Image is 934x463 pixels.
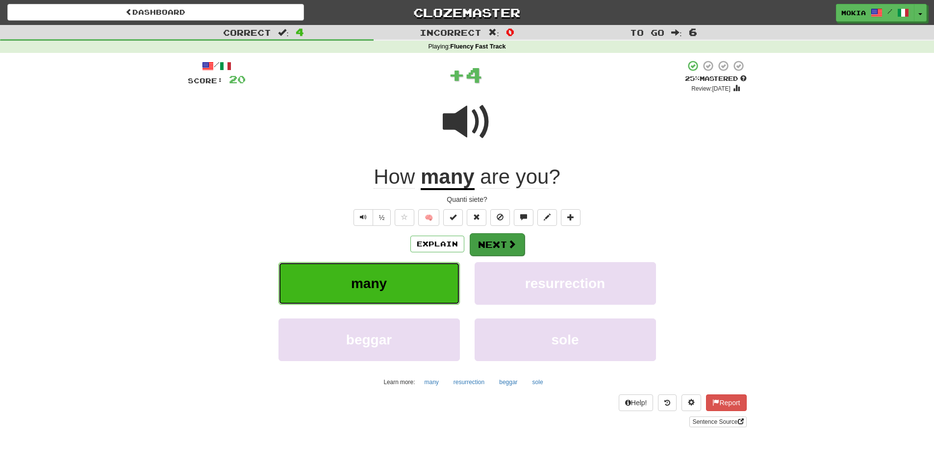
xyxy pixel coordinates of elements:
[691,85,731,92] small: Review: [DATE]
[188,60,246,72] div: /
[480,165,510,189] span: are
[685,74,700,82] span: 25 %
[278,28,289,37] span: :
[514,209,533,226] button: Discuss sentence (alt+u)
[527,375,549,390] button: sole
[475,165,560,189] span: ?
[836,4,914,22] a: Mokia /
[475,262,656,305] button: resurrection
[658,394,677,411] button: Round history (alt+y)
[352,209,391,226] div: Text-to-speech controls
[448,375,490,390] button: resurrection
[229,73,246,85] span: 20
[506,26,514,38] span: 0
[490,209,510,226] button: Ignore sentence (alt+i)
[450,43,505,50] strong: Fluency Fast Track
[467,209,486,226] button: Reset to 0% Mastered (alt+r)
[516,165,549,189] span: you
[296,26,304,38] span: 4
[619,394,654,411] button: Help!
[887,8,892,15] span: /
[395,209,414,226] button: Favorite sentence (alt+f)
[319,4,615,21] a: Clozemaster
[525,276,605,291] span: resurrection
[410,236,464,252] button: Explain
[494,375,523,390] button: beggar
[353,209,373,226] button: Play sentence audio (ctl+space)
[443,209,463,226] button: Set this sentence to 100% Mastered (alt+m)
[537,209,557,226] button: Edit sentence (alt+d)
[470,233,525,256] button: Next
[351,276,387,291] span: many
[383,379,415,386] small: Learn more:
[419,375,444,390] button: many
[188,195,747,204] div: Quanti siete?
[223,27,271,37] span: Correct
[7,4,304,21] a: Dashboard
[841,8,866,17] span: Mokia
[188,76,223,85] span: Score:
[488,28,499,37] span: :
[551,332,579,347] span: sole
[448,60,465,89] span: +
[706,394,746,411] button: Report
[278,318,460,361] button: beggar
[346,332,392,347] span: beggar
[278,262,460,305] button: many
[475,318,656,361] button: sole
[420,27,481,37] span: Incorrect
[465,62,482,87] span: 4
[689,26,697,38] span: 6
[373,209,391,226] button: ½
[561,209,581,226] button: Add to collection (alt+a)
[421,165,475,190] u: many
[418,209,439,226] button: 🧠
[689,416,746,427] a: Sentence Source
[630,27,664,37] span: To go
[685,74,747,83] div: Mastered
[671,28,682,37] span: :
[374,165,415,189] span: How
